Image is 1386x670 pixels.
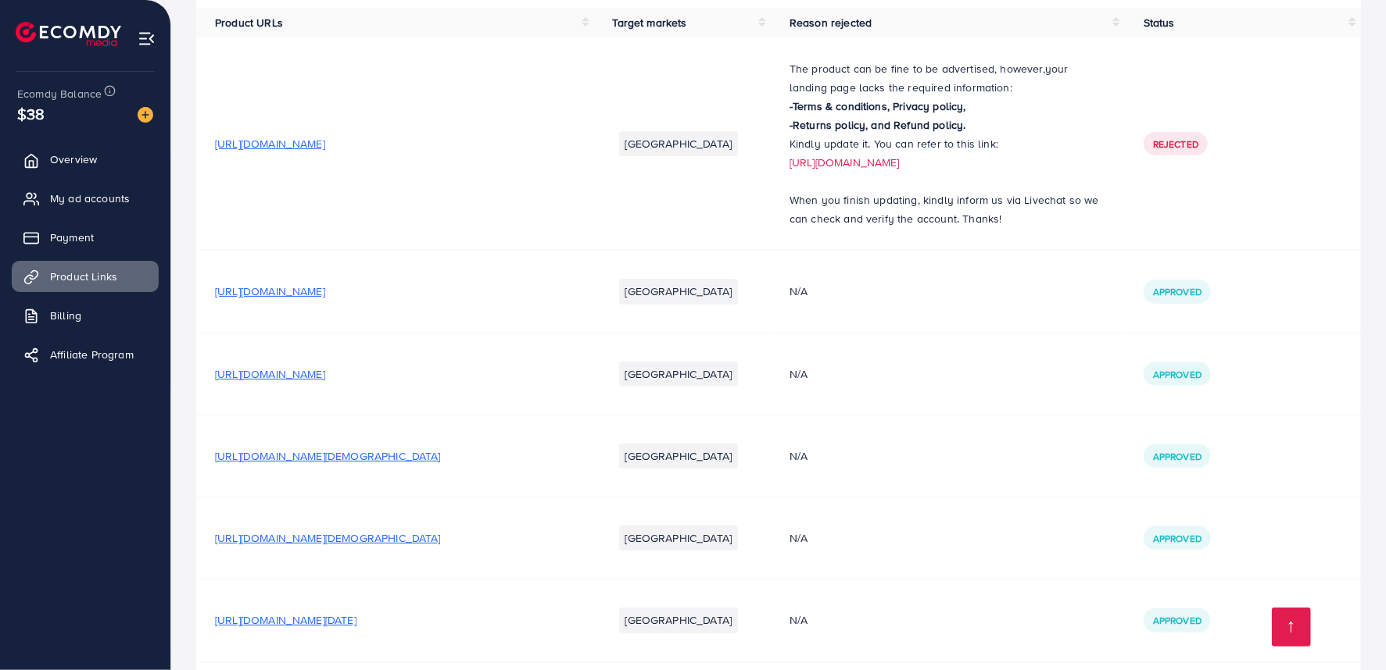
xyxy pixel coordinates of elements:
[790,98,966,114] strong: -Terms & conditions, Privacy policy,
[619,444,739,469] li: [GEOGRAPHIC_DATA]
[619,362,739,387] li: [GEOGRAPHIC_DATA]
[138,107,153,123] img: image
[50,269,117,284] span: Product Links
[1144,15,1175,30] span: Status
[790,136,998,151] span: Kindly update it. You can refer to this link:
[790,155,900,170] a: [URL][DOMAIN_NAME]
[50,230,94,245] span: Payment
[619,526,739,551] li: [GEOGRAPHIC_DATA]
[50,191,130,206] span: My ad accounts
[790,117,966,133] strong: -Returns policy, and Refund policy.
[215,136,325,151] span: [URL][DOMAIN_NAME]
[215,283,325,299] span: [URL][DOMAIN_NAME]
[613,15,687,30] span: Target markets
[215,448,441,464] span: [URL][DOMAIN_NAME][DEMOGRAPHIC_DATA]
[1153,137,1198,151] span: Rejected
[1153,368,1202,381] span: Approved
[790,530,808,546] span: N/A
[138,30,156,48] img: menu
[619,131,739,156] li: [GEOGRAPHIC_DATA]
[1320,600,1374,658] iframe: Chat
[215,530,441,546] span: [URL][DOMAIN_NAME][DEMOGRAPHIC_DATA]
[12,222,159,253] a: Payment
[1153,450,1202,463] span: Approved
[16,22,121,46] img: logo
[790,448,808,464] span: N/A
[17,102,45,125] span: $38
[215,15,283,30] span: Product URLs
[17,86,102,102] span: Ecomdy Balance
[790,15,872,30] span: Reason rejected
[1153,532,1202,545] span: Approved
[12,339,159,370] a: Affiliate Program
[790,59,1106,97] p: The product can be fine to be advertised, however,
[790,366,808,382] span: N/A
[790,191,1106,228] p: When you finish updating, kindly inform us via Livechat so we can check and verify the account. T...
[12,261,159,292] a: Product Links
[1153,285,1202,298] span: Approved
[215,366,325,382] span: [URL][DOMAIN_NAME]
[12,300,159,331] a: Billing
[215,612,356,628] span: [URL][DOMAIN_NAME][DATE]
[50,151,97,167] span: Overview
[619,608,739,633] li: [GEOGRAPHIC_DATA]
[790,283,808,299] span: N/A
[12,144,159,175] a: Overview
[619,279,739,304] li: [GEOGRAPHIC_DATA]
[790,612,808,628] span: N/A
[12,183,159,214] a: My ad accounts
[50,308,81,323] span: Billing
[50,347,134,362] span: Affiliate Program
[1153,614,1202,627] span: Approved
